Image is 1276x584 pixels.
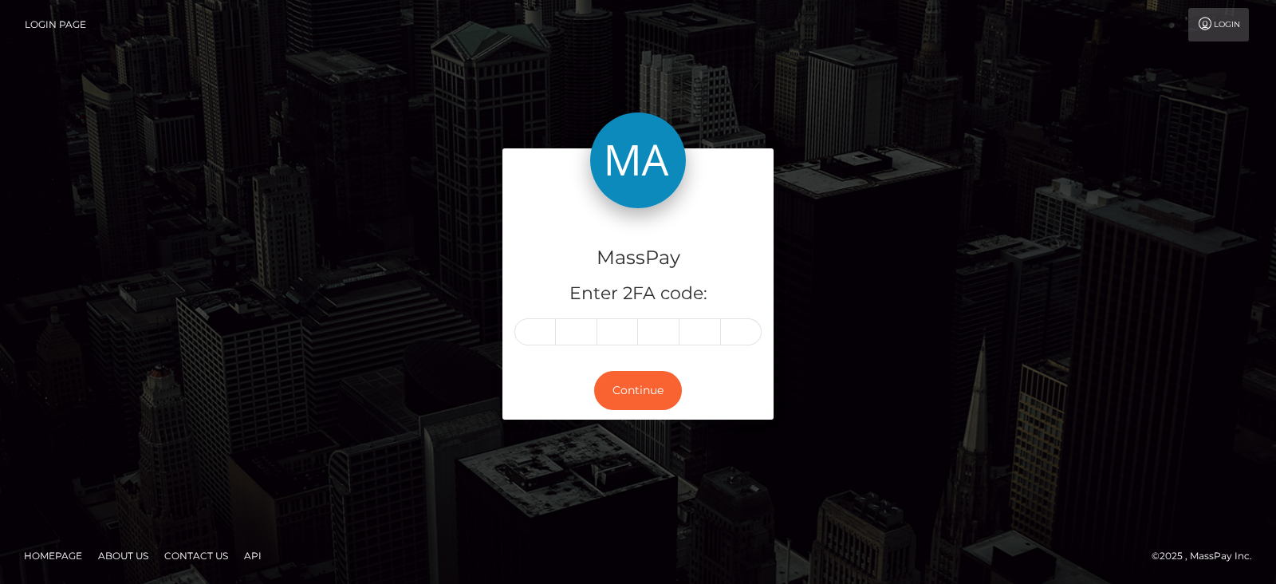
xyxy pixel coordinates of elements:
[1188,8,1249,41] a: Login
[92,543,155,568] a: About Us
[514,282,762,306] h5: Enter 2FA code:
[158,543,234,568] a: Contact Us
[238,543,268,568] a: API
[514,244,762,272] h4: MassPay
[1152,547,1264,565] div: © 2025 , MassPay Inc.
[18,543,89,568] a: Homepage
[25,8,86,41] a: Login Page
[594,371,682,410] button: Continue
[590,112,686,208] img: MassPay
